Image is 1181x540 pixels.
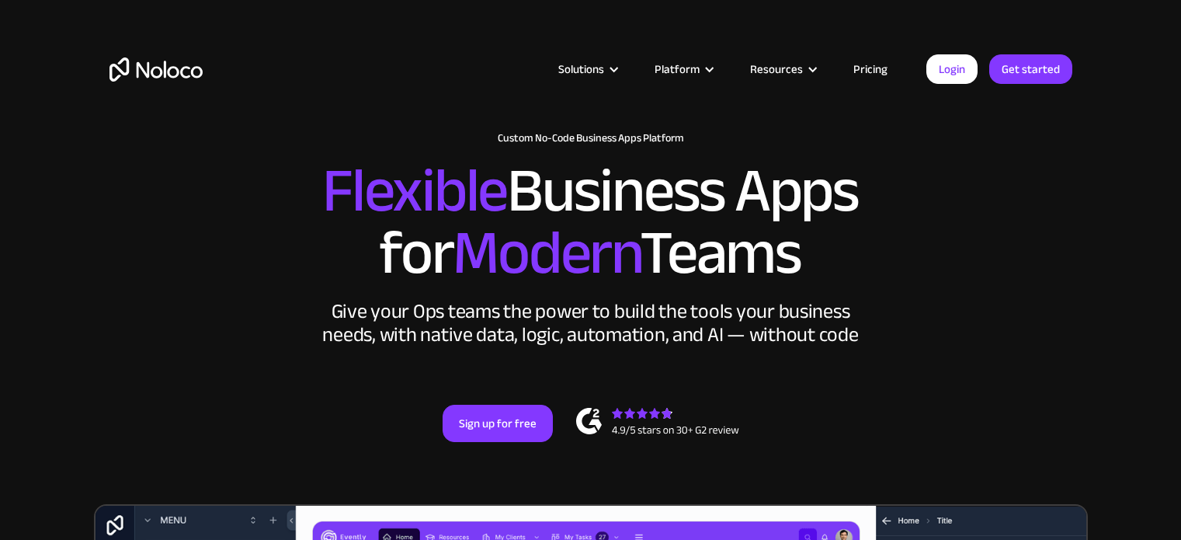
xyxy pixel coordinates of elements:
div: Solutions [558,59,604,79]
span: Modern [453,195,640,311]
a: Login [926,54,978,84]
a: Sign up for free [443,405,553,442]
div: Platform [655,59,700,79]
div: Give your Ops teams the power to build the tools your business needs, with native data, logic, au... [319,300,863,347]
span: Flexible [322,133,507,249]
h2: Business Apps for Teams [109,160,1072,284]
div: Resources [731,59,834,79]
div: Resources [750,59,803,79]
a: Pricing [834,59,907,79]
a: home [109,57,203,82]
div: Solutions [539,59,635,79]
div: Platform [635,59,731,79]
a: Get started [989,54,1072,84]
